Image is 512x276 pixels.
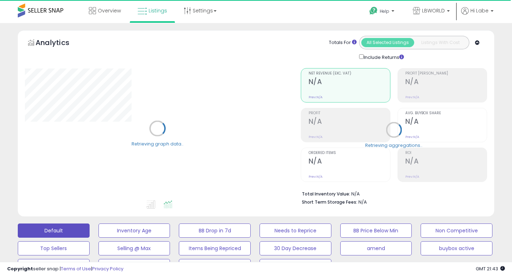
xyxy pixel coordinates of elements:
[380,8,389,14] span: Help
[260,259,331,273] button: win
[7,266,123,272] div: seller snap | |
[329,39,357,46] div: Totals For
[18,241,90,255] button: Top Sellers
[476,265,505,272] span: 2025-08-16 21:43 GMT
[7,265,33,272] strong: Copyright
[98,223,170,238] button: Inventory Age
[421,241,492,255] button: buybox active
[260,241,331,255] button: 30 Day Decrease
[18,223,90,238] button: Default
[422,7,445,14] span: LBWORLD
[18,259,90,273] button: suppressed
[179,223,251,238] button: BB Drop in 7d
[365,142,422,148] div: Retrieving aggregations..
[369,6,378,15] i: Get Help
[260,223,331,238] button: Needs to Reprice
[421,223,492,238] button: Non Competitive
[340,223,412,238] button: BB Price Below Min
[98,259,170,273] button: Competive No Sales
[98,241,170,255] button: Selling @ Max
[414,38,467,47] button: Listings With Cost
[361,38,414,47] button: All Selected Listings
[92,265,123,272] a: Privacy Policy
[179,241,251,255] button: Items Being Repriced
[340,241,412,255] button: amend
[149,7,167,14] span: Listings
[354,53,412,61] div: Include Returns
[132,140,183,147] div: Retrieving graph data..
[461,7,494,23] a: Hi Labe
[470,7,489,14] span: Hi Labe
[61,265,91,272] a: Terms of Use
[364,1,401,23] a: Help
[179,259,251,273] button: Suppressed No Sales
[98,7,121,14] span: Overview
[36,38,83,49] h5: Analytics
